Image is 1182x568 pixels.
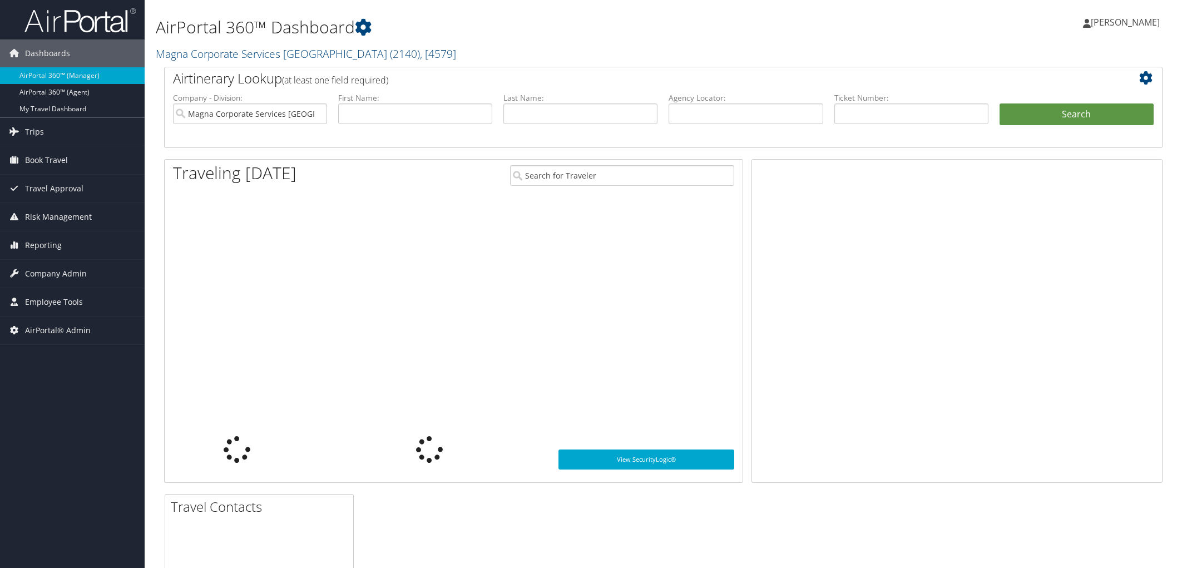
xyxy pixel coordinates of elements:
h2: Airtinerary Lookup [173,69,1071,88]
label: Last Name: [503,92,657,103]
img: airportal-logo.png [24,7,136,33]
span: Dashboards [25,39,70,67]
span: Travel Approval [25,175,83,202]
span: Risk Management [25,203,92,231]
a: View SecurityLogic® [558,450,734,470]
span: Trips [25,118,44,146]
label: Company - Division: [173,92,327,103]
span: Employee Tools [25,288,83,316]
label: Agency Locator: [669,92,823,103]
label: First Name: [338,92,492,103]
label: Ticket Number: [834,92,988,103]
span: [PERSON_NAME] [1091,16,1160,28]
h1: AirPortal 360™ Dashboard [156,16,833,39]
a: Magna Corporate Services [GEOGRAPHIC_DATA] [156,46,456,61]
span: Reporting [25,231,62,259]
span: Book Travel [25,146,68,174]
span: , [ 4579 ] [420,46,456,61]
input: Search for Traveler [510,165,734,186]
span: (at least one field required) [282,74,388,86]
span: Company Admin [25,260,87,288]
span: ( 2140 ) [390,46,420,61]
button: Search [1000,103,1154,126]
h2: Travel Contacts [171,497,353,516]
span: AirPortal® Admin [25,317,91,344]
a: [PERSON_NAME] [1083,6,1171,39]
h1: Traveling [DATE] [173,161,296,185]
